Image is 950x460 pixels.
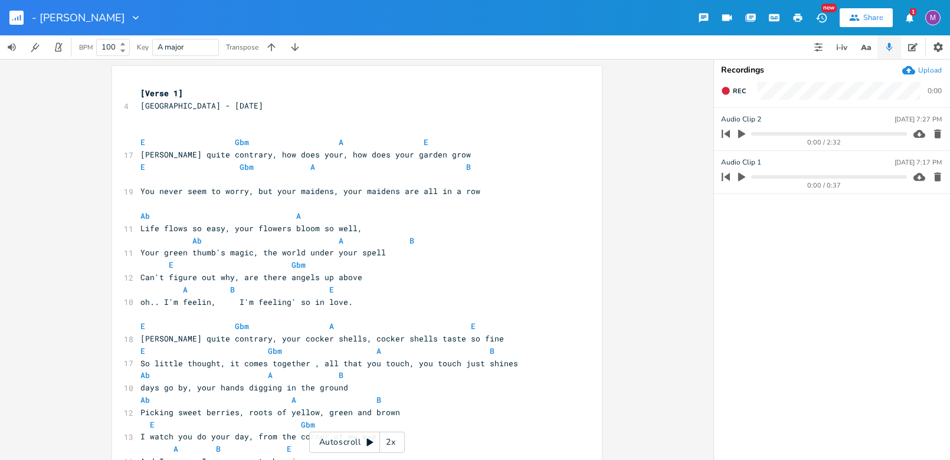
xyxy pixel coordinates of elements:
span: Gbm [240,162,254,172]
span: [PERSON_NAME] quite contrary, your cocker shells, cocker shells taste so fine [140,333,504,344]
span: A [376,346,381,356]
div: Transpose [226,44,258,51]
span: E [140,346,145,356]
div: [DATE] 7:17 PM [895,159,942,166]
span: A [183,284,188,295]
span: A [296,211,301,221]
span: E [471,321,476,331]
div: [DATE] 7:27 PM [895,116,942,123]
span: A [310,162,315,172]
span: B [466,162,471,172]
span: You never seem to worry, but your maidens, your maidens are all in a row [140,186,480,196]
button: Share [840,8,893,27]
div: Share [863,12,883,23]
span: Gbm [268,346,282,356]
span: A [173,443,178,454]
span: A major [158,42,184,52]
span: B [410,235,414,246]
span: A [268,370,273,380]
span: Gbm [291,259,306,270]
span: Gbm [235,321,249,331]
div: Recordings [721,66,943,74]
div: 1 [910,8,916,15]
span: E [150,419,155,430]
span: E [424,137,428,147]
span: [Verse 1] [140,88,183,98]
span: E [287,443,291,454]
span: So little thought, it comes together , all that you touch, you touch just shines [140,358,518,369]
span: - [PERSON_NAME] [32,12,125,23]
span: Life flows so easy, your flowers bloom so well, [140,223,362,234]
span: Ab [140,370,150,380]
span: I watch you do your day, from the corner of my eye [140,431,376,442]
span: Ab [140,395,150,405]
span: B [490,346,494,356]
span: Ab [140,211,150,221]
span: A [339,137,343,147]
button: 1 [897,7,921,28]
span: [GEOGRAPHIC_DATA] - [DATE] [140,100,263,111]
div: Upload [918,65,942,75]
span: E [329,284,334,295]
span: B [216,443,221,454]
button: Rec [716,81,751,100]
span: B [376,395,381,405]
span: A [329,321,334,331]
span: Gbm [301,419,315,430]
div: melindameshad [925,10,941,25]
span: E [140,321,145,331]
span: E [140,162,145,172]
span: Audio Clip 1 [721,157,761,168]
span: B [339,370,343,380]
div: BPM [79,44,93,51]
button: M [925,4,941,31]
button: New [810,7,833,28]
div: Autoscroll [309,432,405,453]
div: 0:00 [928,87,942,94]
span: Gbm [235,137,249,147]
span: Ab [192,235,202,246]
span: Audio Clip 2 [721,114,761,125]
span: E [169,259,173,270]
span: days go by, your hands digging in the ground [140,382,348,393]
div: New [821,4,837,12]
span: A [339,235,343,246]
div: 0:00 / 2:32 [742,139,907,146]
span: E [140,137,145,147]
div: Key [137,44,149,51]
span: Rec [733,87,746,96]
div: 2x [380,432,401,453]
span: [PERSON_NAME] quite contrary, how does your, how does your garden grow [140,149,471,160]
span: oh.. I'm feelin, I'm feeling' so in love. [140,297,353,307]
span: B [230,284,235,295]
span: Picking sweet berries, roots of yellow, green and brown [140,407,400,418]
span: Can't figure out why, are there angels up above [140,272,362,282]
span: Your green thumb's magic, the world under your spell [140,247,386,258]
span: A [291,395,296,405]
div: 0:00 / 0:37 [742,182,907,189]
button: Upload [902,64,942,77]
